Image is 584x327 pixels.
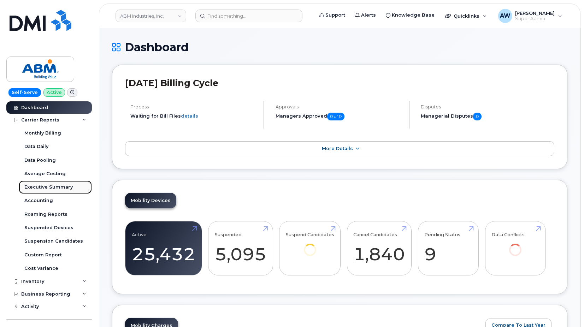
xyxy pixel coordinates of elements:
[130,113,258,119] li: Waiting for Bill Files
[125,193,176,208] a: Mobility Devices
[353,225,405,272] a: Cancel Candidates 1,840
[132,225,195,272] a: Active 25,432
[286,225,334,266] a: Suspend Candidates
[421,104,554,109] h4: Disputes
[322,146,353,151] span: More Details
[424,225,472,272] a: Pending Status 9
[276,113,403,120] h5: Managers Approved
[112,41,567,53] h1: Dashboard
[421,113,554,120] h5: Managerial Disputes
[125,78,554,88] h2: [DATE] Billing Cycle
[491,225,539,266] a: Data Conflicts
[130,104,258,109] h4: Process
[181,113,198,119] a: details
[276,104,403,109] h4: Approvals
[473,113,482,120] span: 0
[327,113,344,120] span: 0 of 0
[215,225,266,272] a: Suspended 5,095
